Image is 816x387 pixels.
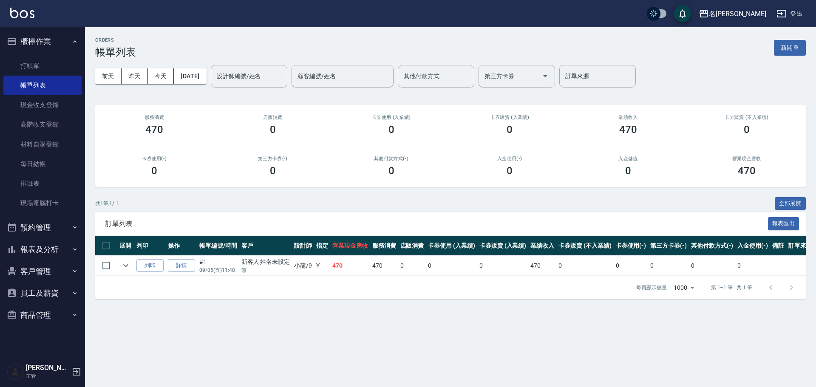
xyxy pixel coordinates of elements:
button: 登出 [773,6,806,22]
h3: 0 [507,165,513,177]
h3: 帳單列表 [95,46,136,58]
span: 訂單列表 [105,220,768,228]
button: expand row [119,259,132,272]
h2: 入金儲值 [579,156,677,161]
th: 備註 [770,236,786,256]
td: 0 [556,256,613,276]
th: 店販消費 [398,236,426,256]
div: 新客人 姓名未設定 [241,257,290,266]
h3: 0 [625,165,631,177]
a: 現金收支登錄 [3,95,82,115]
button: 預約管理 [3,217,82,239]
th: 其他付款方式(-) [689,236,736,256]
h2: 其他付款方式(-) [342,156,440,161]
button: 新開單 [774,40,806,56]
p: 無 [241,266,290,274]
a: 新開單 [774,43,806,51]
th: 營業現金應收 [330,236,370,256]
th: 客戶 [239,236,292,256]
button: 今天 [148,68,174,84]
h3: 0 [388,124,394,136]
h3: 0 [507,124,513,136]
h2: ORDERS [95,37,136,43]
th: 第三方卡券(-) [648,236,689,256]
td: 470 [370,256,398,276]
th: 訂單來源 [786,236,814,256]
h2: 卡券使用(-) [105,156,204,161]
th: 卡券販賣 (不入業績) [556,236,613,256]
p: 每頁顯示數量 [636,284,667,291]
th: 設計師 [292,236,314,256]
td: 470 [330,256,370,276]
button: save [674,5,691,22]
h2: 營業現金應收 [697,156,796,161]
div: 1000 [670,276,697,299]
th: 卡券使用(-) [614,236,649,256]
button: 報表及分析 [3,238,82,260]
p: 09/05 (五) 11:48 [199,266,237,274]
td: 0 [689,256,736,276]
td: 0 [398,256,426,276]
a: 每日結帳 [3,154,82,174]
h3: 0 [151,165,157,177]
th: 卡券販賣 (入業績) [477,236,529,256]
h2: 卡券販賣 (不入業績) [697,115,796,120]
td: 0 [614,256,649,276]
th: 卡券使用 (入業績) [426,236,477,256]
td: 0 [735,256,770,276]
a: 現場電腦打卡 [3,193,82,213]
h2: 卡券販賣 (入業績) [461,115,559,120]
img: Person [7,363,24,380]
h3: 0 [744,124,750,136]
a: 詳情 [168,259,195,272]
th: 服務消費 [370,236,398,256]
button: 前天 [95,68,122,84]
h3: 470 [619,124,637,136]
h2: 入金使用(-) [461,156,559,161]
button: 昨天 [122,68,148,84]
button: 員工及薪資 [3,282,82,304]
a: 高階收支登錄 [3,115,82,134]
td: 小龍 /9 [292,256,314,276]
button: 全部展開 [775,197,806,210]
h2: 店販消費 [224,115,322,120]
h3: 0 [388,165,394,177]
a: 打帳單 [3,56,82,76]
td: 470 [528,256,556,276]
button: 客戶管理 [3,260,82,282]
th: 帳單編號/時間 [197,236,239,256]
p: 共 1 筆, 1 / 1 [95,200,119,207]
th: 操作 [166,236,197,256]
a: 材料自購登錄 [3,135,82,154]
button: [DATE] [174,68,206,84]
th: 展開 [117,236,134,256]
td: 0 [477,256,529,276]
td: 0 [648,256,689,276]
a: 報表匯出 [768,219,799,227]
a: 帳單列表 [3,76,82,95]
button: 商品管理 [3,304,82,326]
button: Open [538,69,552,83]
h2: 業績收入 [579,115,677,120]
td: #1 [197,256,239,276]
p: 主管 [26,372,69,380]
h5: [PERSON_NAME] [26,364,69,372]
img: Logo [10,8,34,18]
th: 入金使用(-) [735,236,770,256]
p: 第 1–1 筆 共 1 筆 [711,284,752,291]
td: Y [314,256,330,276]
th: 列印 [134,236,166,256]
h2: 第三方卡券(-) [224,156,322,161]
h3: 服務消費 [105,115,204,120]
h3: 470 [145,124,163,136]
button: 列印 [136,259,164,272]
a: 排班表 [3,174,82,193]
h3: 0 [270,165,276,177]
th: 指定 [314,236,330,256]
h2: 卡券使用 (入業績) [342,115,440,120]
button: 報表匯出 [768,217,799,230]
button: 櫃檯作業 [3,31,82,53]
button: 名[PERSON_NAME] [695,5,770,23]
div: 名[PERSON_NAME] [709,8,766,19]
td: 0 [426,256,477,276]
